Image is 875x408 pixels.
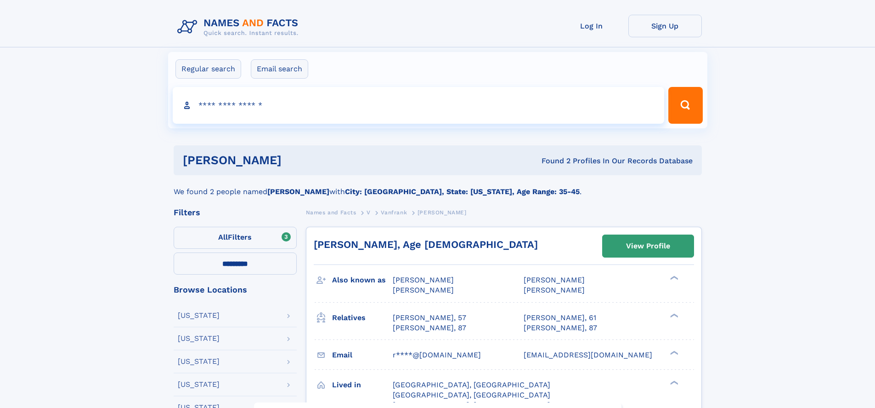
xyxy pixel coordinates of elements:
[251,59,308,79] label: Email search
[524,276,585,284] span: [PERSON_NAME]
[393,313,466,323] a: [PERSON_NAME], 57
[668,275,679,281] div: ❯
[524,313,596,323] a: [PERSON_NAME], 61
[393,323,466,333] a: [PERSON_NAME], 87
[668,350,679,356] div: ❯
[367,209,371,216] span: V
[174,286,297,294] div: Browse Locations
[183,155,412,166] h1: [PERSON_NAME]
[267,187,329,196] b: [PERSON_NAME]
[178,358,220,365] div: [US_STATE]
[178,312,220,319] div: [US_STATE]
[393,380,550,389] span: [GEOGRAPHIC_DATA], [GEOGRAPHIC_DATA]
[524,286,585,294] span: [PERSON_NAME]
[332,310,393,326] h3: Relatives
[524,351,652,359] span: [EMAIL_ADDRESS][DOMAIN_NAME]
[174,175,702,197] div: We found 2 people named with .
[381,207,407,218] a: Vanfrank
[332,377,393,393] h3: Lived in
[174,15,306,40] img: Logo Names and Facts
[418,209,467,216] span: [PERSON_NAME]
[381,209,407,216] span: Vanfrank
[412,156,693,166] div: Found 2 Profiles In Our Records Database
[306,207,356,218] a: Names and Facts
[393,286,454,294] span: [PERSON_NAME]
[332,272,393,288] h3: Also known as
[178,335,220,342] div: [US_STATE]
[555,15,628,37] a: Log In
[628,15,702,37] a: Sign Up
[524,323,597,333] a: [PERSON_NAME], 87
[218,233,228,241] span: All
[174,227,297,249] label: Filters
[332,347,393,363] h3: Email
[345,187,580,196] b: City: [GEOGRAPHIC_DATA], State: [US_STATE], Age Range: 35-45
[626,236,670,257] div: View Profile
[668,87,702,124] button: Search Button
[393,391,550,399] span: [GEOGRAPHIC_DATA], [GEOGRAPHIC_DATA]
[175,59,241,79] label: Regular search
[173,87,665,124] input: search input
[174,208,297,217] div: Filters
[178,381,220,388] div: [US_STATE]
[603,235,694,257] a: View Profile
[668,379,679,385] div: ❯
[393,276,454,284] span: [PERSON_NAME]
[314,239,538,250] a: [PERSON_NAME], Age [DEMOGRAPHIC_DATA]
[367,207,371,218] a: V
[668,312,679,318] div: ❯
